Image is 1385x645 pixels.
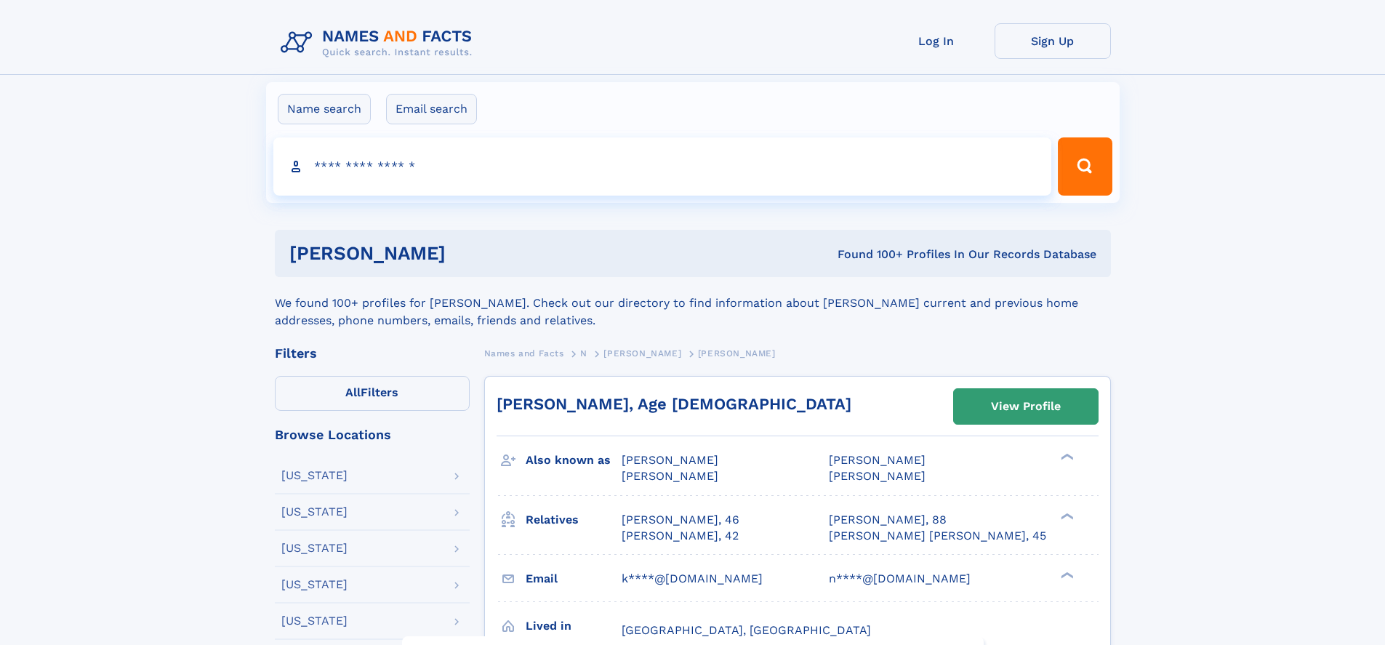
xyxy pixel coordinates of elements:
span: All [345,385,361,399]
h3: Also known as [526,448,622,473]
span: N [580,348,587,358]
img: Logo Names and Facts [275,23,484,63]
h3: Lived in [526,614,622,638]
a: [PERSON_NAME] [PERSON_NAME], 45 [829,528,1046,544]
div: [US_STATE] [281,506,348,518]
a: [PERSON_NAME] [603,344,681,362]
span: [PERSON_NAME] [603,348,681,358]
a: Log In [878,23,995,59]
div: View Profile [991,390,1061,423]
a: [PERSON_NAME], Age [DEMOGRAPHIC_DATA] [497,395,851,413]
div: Browse Locations [275,428,470,441]
div: ❯ [1057,452,1075,462]
label: Name search [278,94,371,124]
a: [PERSON_NAME], 42 [622,528,739,544]
div: [US_STATE] [281,542,348,554]
a: Names and Facts [484,344,564,362]
input: search input [273,137,1052,196]
span: [PERSON_NAME] [622,469,718,483]
a: View Profile [954,389,1098,424]
h3: Relatives [526,508,622,532]
div: ❯ [1057,570,1075,580]
label: Filters [275,376,470,411]
div: [US_STATE] [281,615,348,627]
h1: [PERSON_NAME] [289,244,642,263]
div: [US_STATE] [281,470,348,481]
div: Filters [275,347,470,360]
span: [PERSON_NAME] [622,453,718,467]
button: Search Button [1058,137,1112,196]
span: [PERSON_NAME] [829,453,926,467]
div: ❯ [1057,511,1075,521]
span: [PERSON_NAME] [829,469,926,483]
a: Sign Up [995,23,1111,59]
span: [GEOGRAPHIC_DATA], [GEOGRAPHIC_DATA] [622,623,871,637]
a: N [580,344,587,362]
div: Found 100+ Profiles In Our Records Database [641,247,1096,263]
a: [PERSON_NAME], 88 [829,512,947,528]
label: Email search [386,94,477,124]
div: We found 100+ profiles for [PERSON_NAME]. Check out our directory to find information about [PERS... [275,277,1111,329]
h3: Email [526,566,622,591]
div: [US_STATE] [281,579,348,590]
span: [PERSON_NAME] [698,348,776,358]
a: [PERSON_NAME], 46 [622,512,739,528]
